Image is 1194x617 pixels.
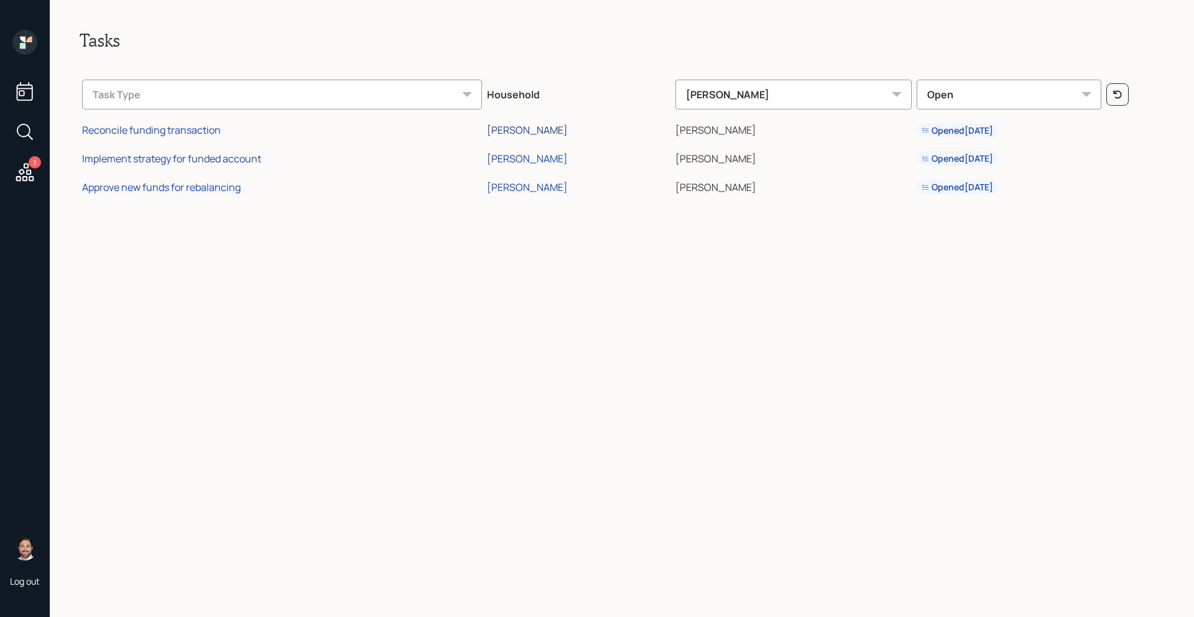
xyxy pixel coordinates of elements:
div: Approve new funds for rebalancing [82,180,241,194]
div: Reconcile funding transaction [82,123,221,137]
td: [PERSON_NAME] [673,142,914,171]
div: Opened [DATE] [922,152,993,165]
div: [PERSON_NAME] [487,123,568,137]
div: Opened [DATE] [922,124,993,137]
div: [PERSON_NAME] [487,152,568,165]
div: [PERSON_NAME] [675,80,911,109]
h2: Tasks [80,30,1164,51]
td: [PERSON_NAME] [673,114,914,143]
div: Task Type [82,80,482,109]
div: Implement strategy for funded account [82,152,261,165]
div: Opened [DATE] [922,181,993,193]
div: Open [917,80,1102,109]
div: 3 [29,156,41,169]
div: [PERSON_NAME] [487,180,568,194]
th: Household [484,71,673,114]
img: michael-russo-headshot.png [12,536,37,560]
td: [PERSON_NAME] [673,171,914,200]
div: Log out [10,575,40,587]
